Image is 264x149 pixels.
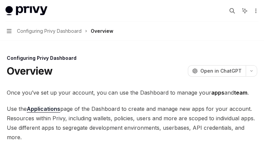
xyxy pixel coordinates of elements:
[5,6,47,16] img: light logo
[234,89,247,96] strong: team
[7,55,257,61] div: Configuring Privy Dashboard
[27,105,60,113] a: Applications
[17,27,82,35] span: Configuring Privy Dashboard
[200,68,242,74] span: Open in ChatGPT
[7,104,257,142] span: Use the page of the Dashboard to create and manage new apps for your account. Resources within Pr...
[7,88,257,97] span: Once you’ve set up your account, you can use the Dashboard to manage your and .
[252,6,259,16] button: More actions
[211,89,224,96] strong: apps
[188,65,246,77] button: Open in ChatGPT
[7,65,52,77] h1: Overview
[91,27,113,35] div: Overview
